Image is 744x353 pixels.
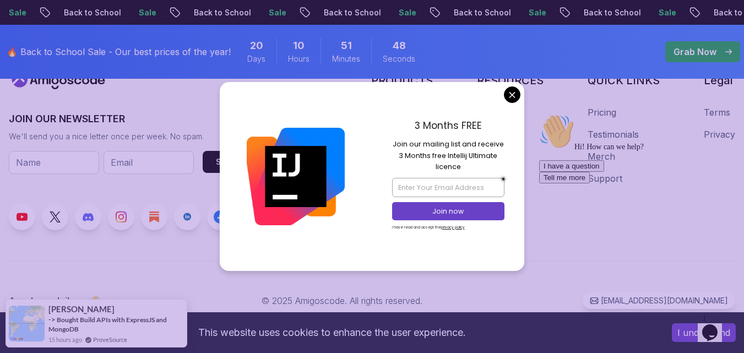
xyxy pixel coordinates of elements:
[203,151,256,173] button: Submit
[141,204,167,230] a: Blog link
[9,151,99,174] input: Name
[174,204,200,230] a: LinkedIn link
[371,73,433,88] h3: PRODUCTS
[48,315,56,324] span: ->
[649,7,685,18] p: Sale
[4,33,109,41] span: Hi! How can we help?
[9,111,256,127] h3: JOIN OUR NEWSLETTER
[48,316,167,333] a: Bought Build APIs with ExpressJS and MongoDB
[207,204,233,230] a: Facebook link
[247,53,265,64] span: Days
[9,306,45,341] img: provesource social proof notification image
[250,38,263,53] span: 20 Days
[48,305,115,314] span: [PERSON_NAME]
[588,106,616,119] a: Pricing
[393,38,406,53] span: 48 Seconds
[4,4,203,74] div: 👋Hi! How can we help?I have a questionTell me more
[129,7,165,18] p: Sale
[698,309,733,342] iframe: chat widget
[216,156,242,167] div: Submit
[7,45,231,58] p: 🔥 Back to School Sale - Our best prices of the year!
[588,73,660,88] h3: QUICK LINKS
[55,7,129,18] p: Back to School
[42,204,68,230] a: Twitter link
[389,7,425,18] p: Sale
[672,323,736,342] button: Accept cookies
[75,204,101,230] a: Discord link
[444,7,519,18] p: Back to School
[704,73,735,88] h3: Legal
[9,294,101,307] p: Assalamualaikum
[262,294,422,307] p: © 2025 Amigoscode. All rights reserved.
[288,53,309,64] span: Hours
[104,151,194,174] input: Email
[519,7,555,18] p: Sale
[48,335,82,344] span: 15 hours ago
[108,204,134,230] a: Instagram link
[477,73,544,88] h3: RESOURCES
[383,53,415,64] span: Seconds
[4,51,69,62] button: I have a question
[341,38,352,53] span: 51 Minutes
[4,4,40,40] img: :wave:
[259,7,295,18] p: Sale
[293,38,305,53] span: 10 Hours
[674,45,716,58] p: Grab Now
[4,62,55,74] button: Tell me more
[90,294,101,307] span: 👋
[93,335,127,344] a: ProveSource
[704,106,730,119] a: Terms
[184,7,259,18] p: Back to School
[535,110,733,303] iframe: chat widget
[9,204,35,230] a: Youtube link
[332,53,360,64] span: Minutes
[574,7,649,18] p: Back to School
[8,321,655,345] div: This website uses cookies to enhance the user experience.
[314,7,389,18] p: Back to School
[9,131,256,142] p: We'll send you a nice letter once per week. No spam.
